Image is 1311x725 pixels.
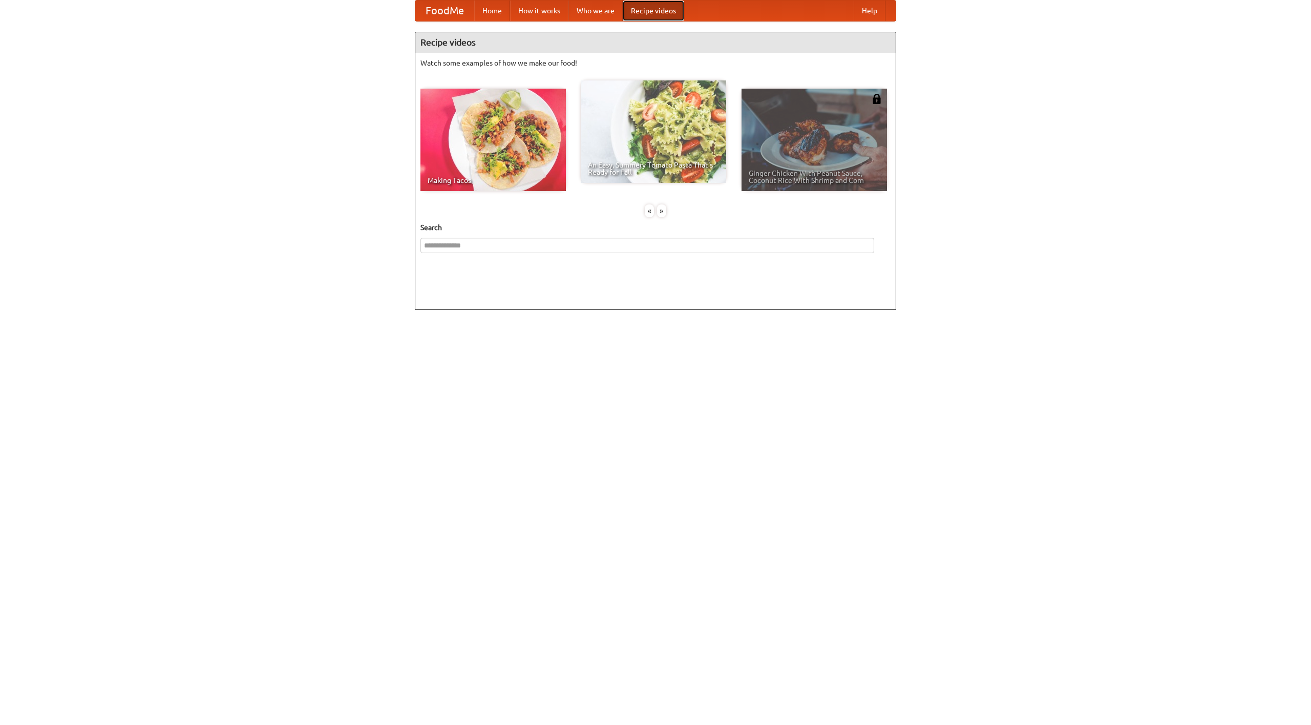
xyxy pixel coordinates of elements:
a: Recipe videos [623,1,684,21]
span: An Easy, Summery Tomato Pasta That's Ready for Fall [588,161,719,176]
a: Help [854,1,885,21]
a: FoodMe [415,1,474,21]
span: Making Tacos [428,177,559,184]
a: Who we are [568,1,623,21]
img: 483408.png [872,94,882,104]
a: Making Tacos [420,89,566,191]
h5: Search [420,222,891,233]
div: » [657,204,666,217]
a: Home [474,1,510,21]
a: An Easy, Summery Tomato Pasta That's Ready for Fall [581,80,726,183]
a: How it works [510,1,568,21]
p: Watch some examples of how we make our food! [420,58,891,68]
h4: Recipe videos [415,32,896,53]
div: « [645,204,654,217]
